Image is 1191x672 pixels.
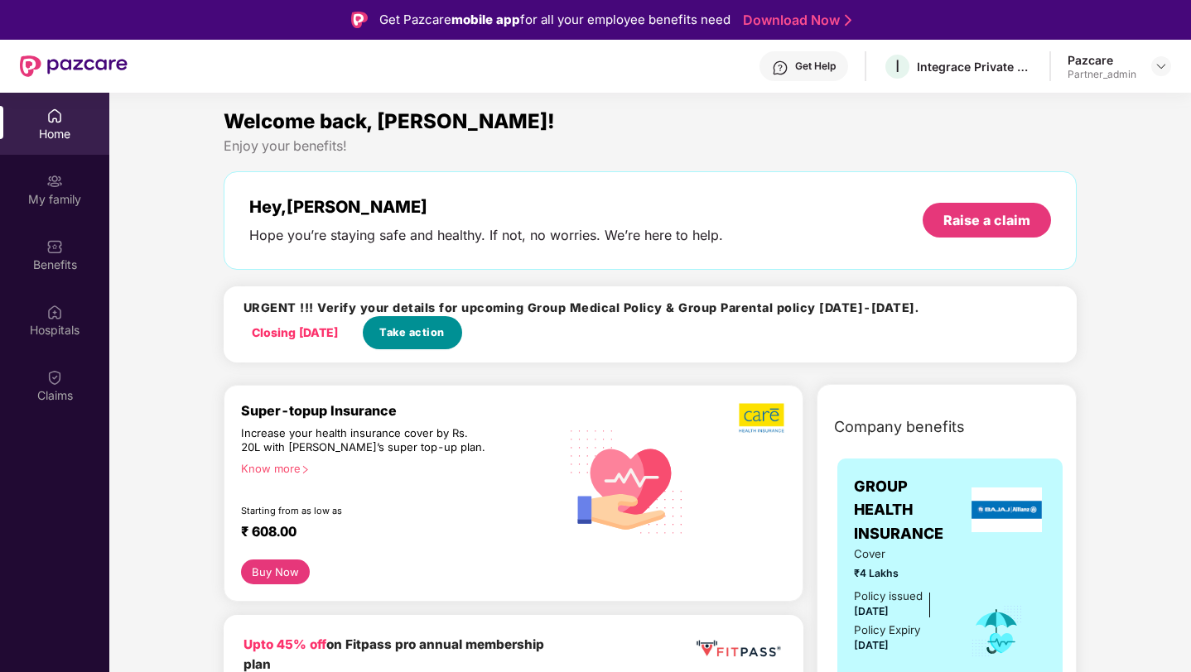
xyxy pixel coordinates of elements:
img: Logo [351,12,368,28]
img: fppp.png [693,635,784,663]
span: GROUP HEALTH INSURANCE [854,475,967,545]
a: Download Now [743,12,846,29]
img: icon [970,604,1024,659]
span: right [301,465,310,474]
span: Take action [379,324,445,341]
img: svg+xml;base64,PHN2ZyBpZD0iSGVscC0zMngzMiIgeG1sbnM9Imh0dHA6Ly93d3cudzMub3JnLzIwMDAvc3ZnIiB3aWR0aD... [772,60,788,76]
div: Hey, [PERSON_NAME] [249,197,723,217]
span: [DATE] [854,605,889,617]
img: b5dec4f62d2307b9de63beb79f102df3.png [739,402,786,434]
img: svg+xml;base64,PHN2ZyBpZD0iQmVuZWZpdHMiIHhtbG5zPSJodHRwOi8vd3d3LnczLm9yZy8yMDAwL3N2ZyIgd2lkdGg9Ij... [46,238,63,255]
div: Starting from as low as [241,505,489,516]
div: ₹ 608.00 [241,523,542,543]
div: Policy issued [854,588,923,605]
div: Increase your health insurance cover by Rs. 20L with [PERSON_NAME]’s super top-up plan. [241,426,488,455]
div: Get Help [795,60,836,73]
img: svg+xml;base64,PHN2ZyBpZD0iQ2xhaW0iIHhtbG5zPSJodHRwOi8vd3d3LnczLm9yZy8yMDAwL3N2ZyIgd2lkdGg9IjIwIi... [46,369,63,386]
span: Company benefits [834,415,965,439]
span: Welcome back, [PERSON_NAME]! [224,109,555,133]
b: on Fitpass pro annual membership plan [244,636,544,672]
div: Pazcare [1068,52,1136,68]
button: Buy Now [241,559,310,584]
div: Enjoy your benefits! [224,137,1078,155]
div: Super-topup Insurance [241,402,559,419]
div: Integrace Private Limited [917,59,1033,74]
strong: mobile app [451,12,520,27]
h4: URGENT !!! Verify your details for upcoming Group Medical Policy & Group Parental policy [DATE]-[... [244,300,919,316]
img: svg+xml;base64,PHN2ZyBpZD0iSG9zcGl0YWxzIiB4bWxucz0iaHR0cDovL3d3dy53My5vcmcvMjAwMC9zdmciIHdpZHRoPS... [46,304,63,320]
div: Policy Expiry [854,622,920,639]
span: ₹4 Lakhs [854,565,947,581]
img: svg+xml;base64,PHN2ZyB3aWR0aD0iMjAiIGhlaWdodD0iMjAiIHZpZXdCb3g9IjAgMCAyMCAyMCIgZmlsbD0ibm9uZSIgeG... [46,173,63,190]
div: Get Pazcare for all your employee benefits need [379,10,731,30]
div: Closing [DATE] [252,324,338,342]
img: svg+xml;base64,PHN2ZyBpZD0iRHJvcGRvd24tMzJ4MzIiIHhtbG5zPSJodHRwOi8vd3d3LnczLm9yZy8yMDAwL3N2ZyIgd2... [1155,60,1168,73]
img: New Pazcare Logo [20,55,128,77]
span: I [895,56,899,76]
div: Raise a claim [943,211,1030,229]
b: Upto 45% off [244,636,326,652]
div: Know more [241,462,549,473]
img: svg+xml;base64,PHN2ZyB4bWxucz0iaHR0cDovL3d3dy53My5vcmcvMjAwMC9zdmciIHhtbG5zOnhsaW5rPSJodHRwOi8vd3... [559,411,696,550]
div: Hope you’re staying safe and healthy. If not, no worries. We’re here to help. [249,227,723,244]
span: Cover [854,545,947,563]
img: svg+xml;base64,PHN2ZyBpZD0iSG9tZSIgeG1sbnM9Imh0dHA6Ly93d3cudzMub3JnLzIwMDAvc3ZnIiB3aWR0aD0iMjAiIG... [46,108,63,124]
span: [DATE] [854,639,889,651]
button: Take action [363,316,462,349]
img: Stroke [845,12,851,29]
img: insurerLogo [972,487,1043,532]
div: Partner_admin [1068,68,1136,81]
